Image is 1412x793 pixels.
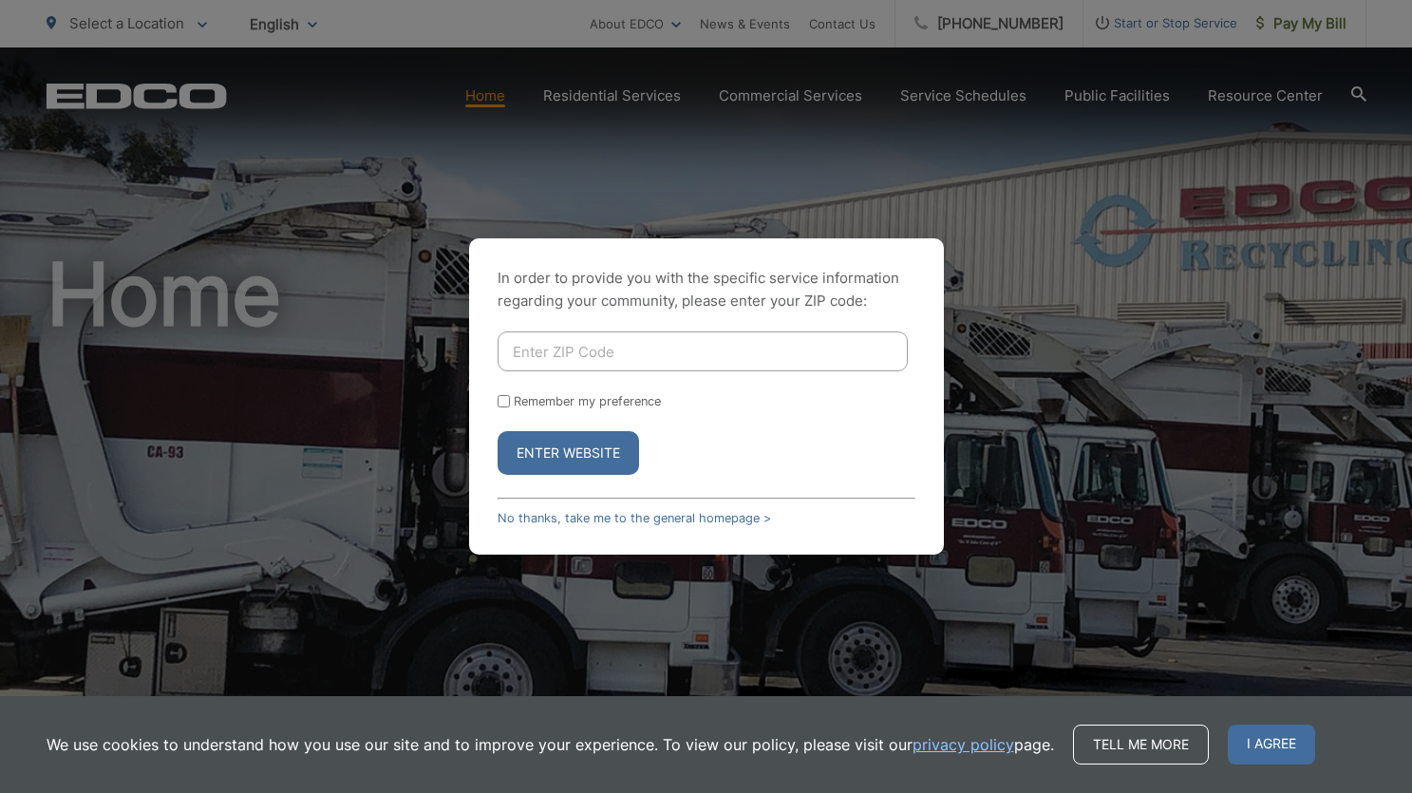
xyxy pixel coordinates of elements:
span: I agree [1228,725,1315,765]
input: Enter ZIP Code [498,331,908,371]
p: In order to provide you with the specific service information regarding your community, please en... [498,267,915,312]
p: We use cookies to understand how you use our site and to improve your experience. To view our pol... [47,733,1054,756]
button: Enter Website [498,431,639,475]
a: privacy policy [913,733,1014,756]
label: Remember my preference [514,394,661,408]
a: No thanks, take me to the general homepage > [498,511,771,525]
a: Tell me more [1073,725,1209,765]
